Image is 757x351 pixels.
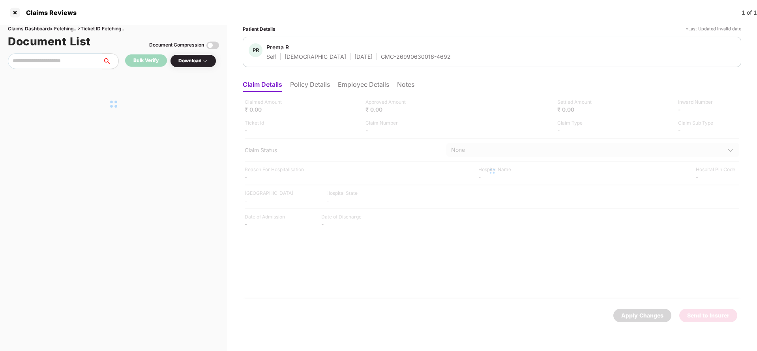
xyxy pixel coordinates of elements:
[8,25,219,33] div: Claims Dashboard > Fetching.. > Ticket ID Fetching..
[21,9,77,17] div: Claims Reviews
[354,53,373,60] div: [DATE]
[149,41,204,49] div: Document Compression
[381,53,451,60] div: GMC-26990630016-4692
[266,43,289,51] div: Prema R
[206,39,219,52] img: svg+xml;base64,PHN2ZyBpZD0iVG9nZ2xlLTMyeDMyIiB4bWxucz0iaHR0cDovL3d3dy53My5vcmcvMjAwMC9zdmciIHdpZH...
[243,80,282,92] li: Claim Details
[686,25,741,33] div: *Last Updated Invalid date
[102,53,119,69] button: search
[397,80,414,92] li: Notes
[178,57,208,65] div: Download
[266,53,276,60] div: Self
[285,53,346,60] div: [DEMOGRAPHIC_DATA]
[290,80,330,92] li: Policy Details
[742,8,757,17] div: 1 of 1
[338,80,389,92] li: Employee Details
[249,43,262,57] div: PR
[202,58,208,64] img: svg+xml;base64,PHN2ZyBpZD0iRHJvcGRvd24tMzJ4MzIiIHhtbG5zPSJodHRwOi8vd3d3LnczLm9yZy8yMDAwL3N2ZyIgd2...
[8,33,91,50] h1: Document List
[243,25,275,33] div: Patient Details
[102,58,118,64] span: search
[133,57,159,64] div: Bulk Verify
